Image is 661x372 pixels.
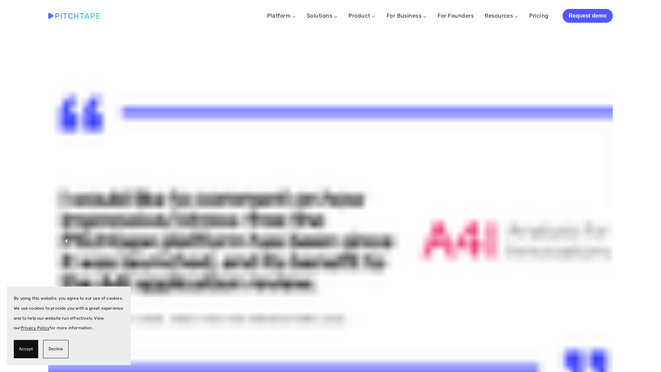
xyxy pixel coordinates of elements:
[7,287,131,365] section: Cookie banner
[14,293,124,333] p: By using this website, you agree to our use of cookies. We use cookies to provide you with a grea...
[19,344,33,354] span: Accept
[267,12,296,19] a: Platform ⌵
[387,12,427,19] a: For Business ⌵
[21,325,50,330] a: Privacy Policy
[438,10,474,22] a: For Founders
[529,10,548,22] a: Pricing
[49,344,63,354] span: Decline
[14,340,38,358] button: Accept
[485,12,518,19] a: Resources ⌵
[348,12,375,19] a: Product ⌵
[48,13,100,19] img: Pitchtape | Video Submission Management Software
[43,340,69,358] button: Decline
[307,12,337,19] a: Solutions ⌵
[563,9,613,23] a: Request demo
